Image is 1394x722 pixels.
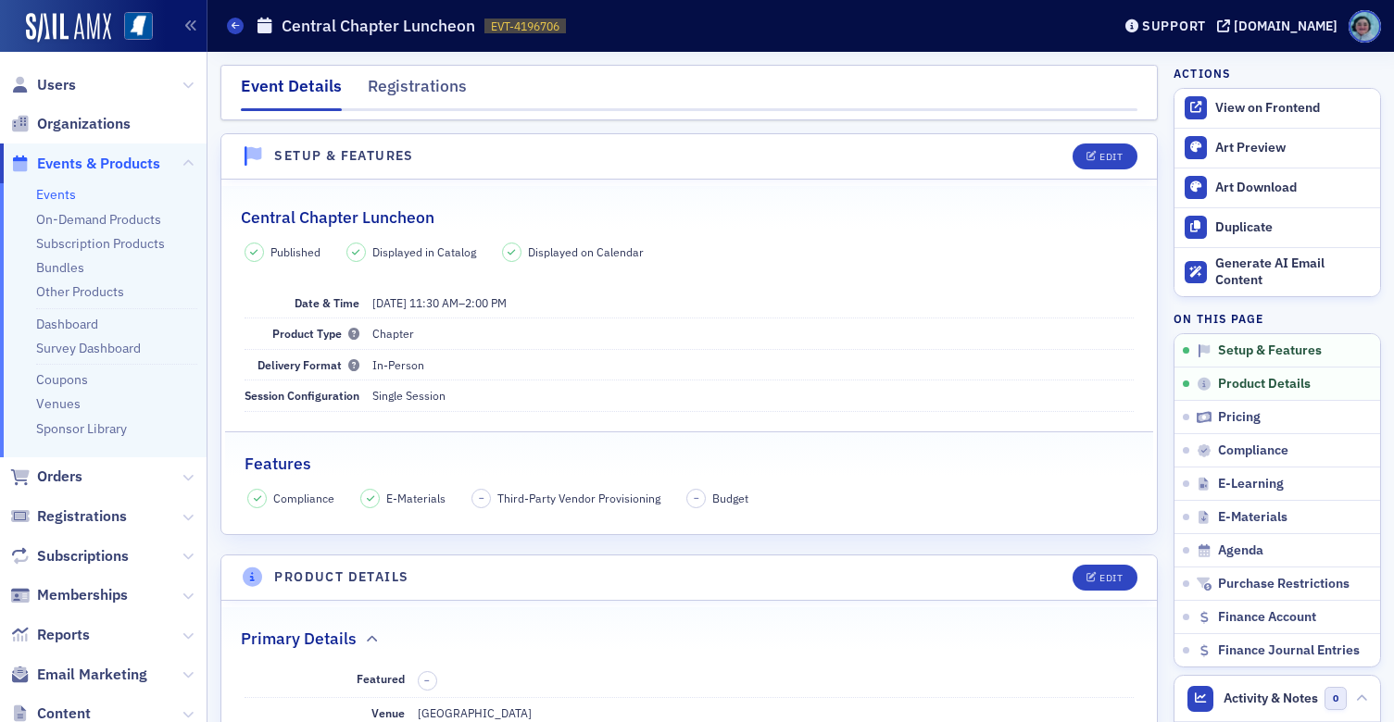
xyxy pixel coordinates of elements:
[36,371,88,388] a: Coupons
[1174,65,1231,81] h4: Actions
[275,146,414,166] h4: Setup & Features
[36,395,81,412] a: Venues
[1174,247,1380,297] button: Generate AI Email Content
[257,357,359,372] span: Delivery Format
[1174,207,1380,247] button: Duplicate
[1099,152,1123,162] div: Edit
[37,114,131,134] span: Organizations
[37,665,147,685] span: Email Marketing
[295,295,359,310] span: Date & Time
[37,75,76,95] span: Users
[1215,140,1371,156] div: Art Preview
[37,467,82,487] span: Orders
[1174,89,1380,128] a: View on Frontend
[372,295,507,310] span: –
[10,585,128,605] a: Memberships
[37,506,127,527] span: Registrations
[36,316,98,332] a: Dashboard
[10,467,82,487] a: Orders
[372,295,407,310] span: [DATE]
[275,567,409,587] h4: Product Details
[245,388,359,403] span: Session Configuration
[1142,18,1206,34] div: Support
[10,154,160,174] a: Events & Products
[36,259,84,276] a: Bundles
[273,490,334,506] span: Compliance
[479,492,484,504] span: –
[1218,642,1360,659] span: Finance Journal Entries
[1325,687,1348,710] span: 0
[245,452,311,476] h2: Features
[418,705,532,720] span: [GEOGRAPHIC_DATA]
[372,243,476,260] span: Displayed in Catalog
[1099,573,1123,583] div: Edit
[270,243,320,260] span: Published
[241,627,357,651] h2: Primary Details
[694,492,699,504] span: –
[491,19,559,34] span: EVT-4196706
[282,15,475,37] h1: Central Chapter Luncheon
[37,154,160,174] span: Events & Products
[36,420,127,437] a: Sponsor Library
[37,546,129,566] span: Subscriptions
[409,295,458,310] time: 11:30 AM
[36,186,76,203] a: Events
[272,326,359,341] span: Product Type
[1349,10,1381,43] span: Profile
[10,625,90,645] a: Reports
[357,671,405,686] span: Featured
[424,674,430,687] span: –
[372,388,446,403] span: Single Session
[37,625,90,645] span: Reports
[26,13,111,43] img: SailAMX
[1215,100,1371,117] div: View on Frontend
[111,12,153,44] a: View Homepage
[10,546,129,566] a: Subscriptions
[1174,310,1381,327] h4: On this page
[1073,565,1137,591] button: Edit
[1174,168,1380,207] a: Art Download
[36,283,124,300] a: Other Products
[465,295,507,310] time: 2:00 PM
[1218,576,1350,592] span: Purchase Restrictions
[1218,376,1311,392] span: Product Details
[36,235,165,252] a: Subscription Products
[1218,476,1284,492] span: E-Learning
[1218,342,1322,359] span: Setup & Features
[372,357,424,372] span: In-Person
[36,340,141,356] a: Survey Dashboard
[528,243,644,260] span: Displayed on Calendar
[1215,180,1371,196] div: Art Download
[1218,509,1287,526] span: E-Materials
[1218,442,1288,459] span: Compliance
[10,114,131,134] a: Organizations
[241,74,342,111] div: Event Details
[124,12,153,41] img: SailAMX
[1215,219,1371,236] div: Duplicate
[1217,19,1344,32] button: [DOMAIN_NAME]
[497,490,660,506] span: Third-Party Vendor Provisioning
[241,205,434,230] h2: Central Chapter Luncheon
[37,585,128,605] span: Memberships
[1218,609,1316,626] span: Finance Account
[368,74,467,108] div: Registrations
[1234,18,1337,34] div: [DOMAIN_NAME]
[371,705,405,720] span: Venue
[10,665,147,685] a: Email Marketing
[712,490,748,506] span: Budget
[1218,409,1261,426] span: Pricing
[1073,143,1137,169] button: Edit
[386,490,446,506] span: E-Materials
[10,506,127,527] a: Registrations
[1174,129,1380,168] a: Art Preview
[372,326,414,341] span: Chapter
[1224,689,1318,708] span: Activity & Notes
[10,75,76,95] a: Users
[1218,542,1263,559] span: Agenda
[36,211,161,228] a: On-Demand Products
[1215,255,1371,288] div: Generate AI Email Content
